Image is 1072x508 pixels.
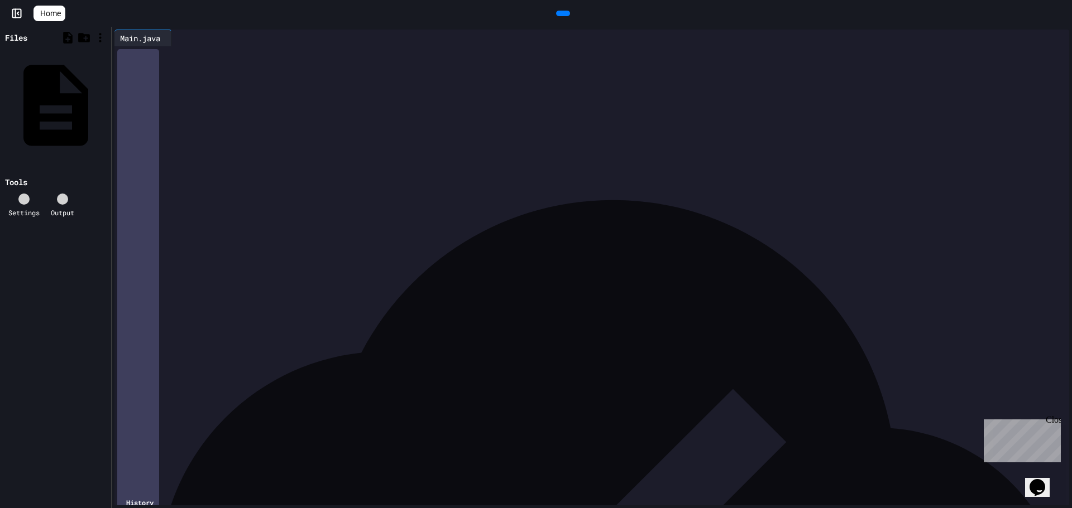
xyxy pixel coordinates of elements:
[5,176,27,188] div: Tools
[1025,463,1061,497] iframe: chat widget
[979,415,1061,462] iframe: chat widget
[40,8,61,19] span: Home
[5,32,27,43] div: Files
[8,207,40,217] div: Settings
[51,207,74,217] div: Output
[33,6,65,21] a: Home
[114,30,172,46] div: Main.java
[114,32,166,44] div: Main.java
[4,4,77,71] div: Chat with us now!Close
